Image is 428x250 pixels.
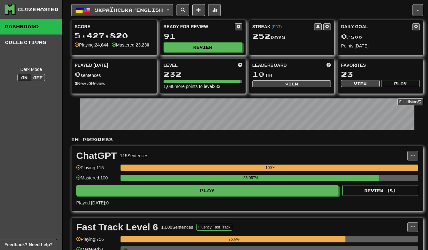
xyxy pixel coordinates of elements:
[95,42,109,47] strong: 24,044
[177,4,189,16] button: Search sentences
[164,62,178,68] span: Level
[341,62,420,68] div: Favorites
[136,42,149,47] strong: 23,230
[122,236,345,242] div: 75.6%
[122,165,418,171] div: 100%
[252,32,331,41] div: Day s
[89,81,91,86] strong: 0
[252,62,287,68] span: Leaderboard
[4,241,53,248] span: Open feedback widget
[164,32,242,40] div: 91
[252,70,264,78] span: 10
[76,222,158,232] div: Fast Track Level 6
[252,23,314,30] div: Streak
[17,74,31,81] button: On
[164,83,242,90] div: 1,080 more points to level 233
[341,43,420,49] div: Points [DATE]
[252,80,331,87] button: View
[71,4,173,16] button: Українська/English
[75,70,153,78] div: sentences
[31,74,45,81] button: Off
[76,200,109,205] span: Played [DATE]: 0
[341,23,412,30] div: Daily Goal
[192,4,205,16] button: Add sentence to collection
[112,42,149,48] div: Mastered:
[5,66,58,72] div: Dark Mode
[75,32,153,40] div: 5,427,820
[76,185,338,196] button: Play
[76,175,117,185] div: Mastered: 100
[341,34,362,40] span: / 500
[75,23,153,30] div: Score
[71,136,423,143] p: In Progress
[122,175,379,181] div: 86.957%
[196,224,232,231] button: Fluency Fast Track
[326,62,331,68] span: This week in points, UTC
[17,6,59,13] div: Clozemaster
[341,32,347,41] span: 0
[120,153,148,159] div: 115 Sentences
[75,42,109,48] div: Playing:
[164,70,242,78] div: 232
[272,25,282,29] a: (EDT)
[341,80,380,87] button: View
[342,185,418,196] button: Review (8)
[75,80,153,87] div: New / Review
[75,70,81,78] span: 0
[75,62,108,68] span: Played [DATE]
[208,4,221,16] button: More stats
[164,23,235,30] div: Ready for Review
[341,70,420,78] div: 23
[381,80,420,87] button: Play
[238,62,242,68] span: Score more points to level up
[95,7,163,13] span: Українська / English
[252,70,331,78] div: th
[164,42,242,52] button: Review
[161,224,193,230] div: 1,000 Sentences
[75,81,77,86] strong: 0
[76,165,117,175] div: Playing: 115
[76,151,117,160] div: ChatGPT
[76,236,117,247] div: Playing: 756
[397,98,423,105] a: Full History
[252,32,270,41] span: 252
